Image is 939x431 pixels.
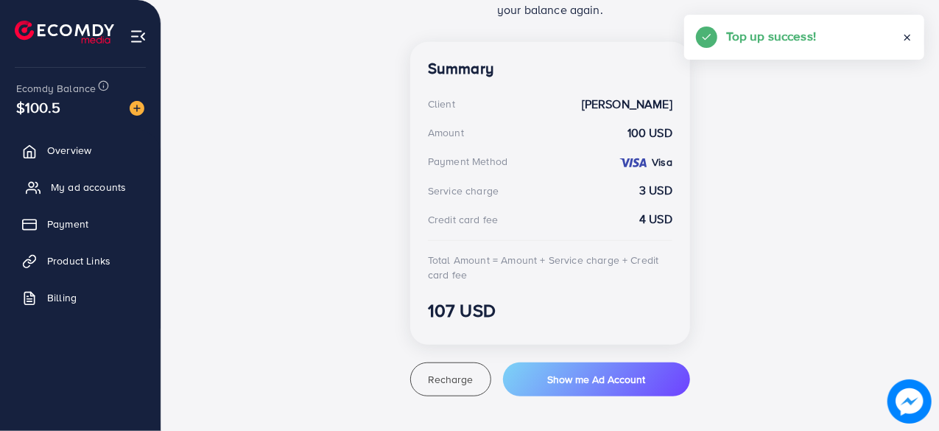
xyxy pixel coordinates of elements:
strong: 4 USD [639,211,672,228]
strong: Visa [652,155,672,169]
button: Recharge [410,362,491,396]
a: Product Links [11,246,150,276]
div: Service charge [428,183,499,198]
div: Credit card fee [428,212,498,227]
strong: 3 USD [639,182,672,199]
img: menu [130,28,147,45]
div: Amount [428,125,464,140]
a: My ad accounts [11,172,150,202]
span: Ecomdy Balance [16,81,96,96]
a: Overview [11,136,150,165]
span: My ad accounts [51,180,126,195]
img: logo [15,21,114,43]
span: Billing [47,290,77,305]
div: Total Amount = Amount + Service charge + Credit card fee [428,253,672,283]
img: image [887,379,931,423]
strong: [PERSON_NAME] [582,96,672,113]
div: Payment Method [428,154,507,169]
button: Show me Ad Account [503,362,690,396]
strong: 100 USD [627,125,672,141]
img: credit [619,157,648,169]
h5: Top up success! [726,27,816,46]
img: image [130,101,144,116]
a: Billing [11,283,150,312]
span: Product Links [47,253,110,268]
span: $100.5 [14,86,63,130]
a: Payment [11,209,150,239]
span: Recharge [428,372,473,387]
span: Overview [47,143,91,158]
h3: 107 USD [428,300,672,321]
div: Client [428,97,455,111]
span: Show me Ad Account [547,372,645,387]
span: Payment [47,217,88,231]
h4: Summary [428,60,672,78]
